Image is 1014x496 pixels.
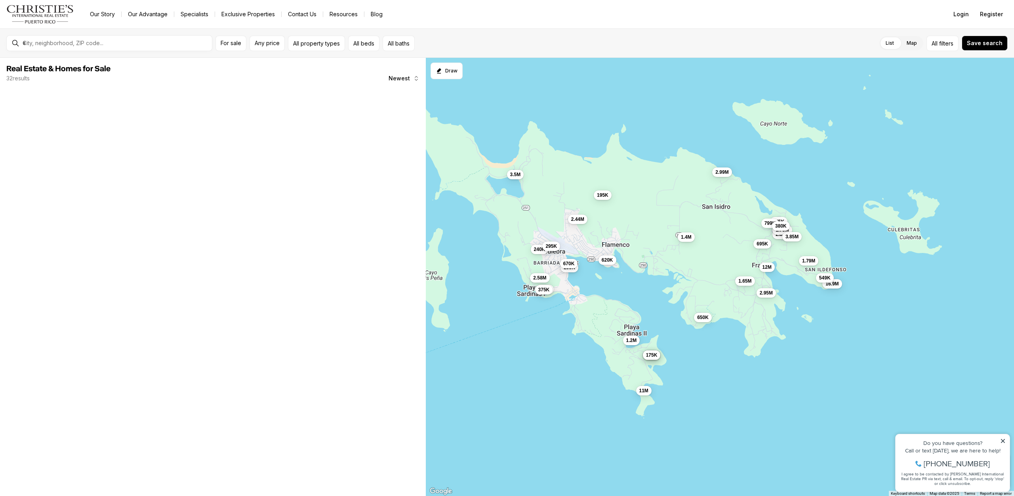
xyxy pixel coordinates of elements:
button: 670K [560,259,578,268]
span: Register [980,11,1003,17]
span: 11M [639,388,648,394]
button: 650K [694,313,712,322]
span: Any price [255,40,280,46]
span: 1.2M [626,337,637,344]
span: 3.85M [785,234,798,240]
span: 1.75M [776,227,789,233]
span: 1.4M [681,234,692,240]
button: 1.75M [772,225,792,235]
button: 549K [816,273,833,283]
button: 175K [642,350,660,360]
span: 380K [775,223,787,229]
span: Newest [389,75,410,82]
button: 1.2M [623,336,640,345]
span: 549K [819,275,830,281]
span: Login [953,11,969,17]
img: logo [6,5,74,24]
button: 2.99M [712,167,732,177]
span: 2.99M [715,169,728,175]
button: 3.85M [782,232,801,241]
span: 695K [757,241,768,247]
span: [PHONE_NUMBER] [32,37,99,45]
span: 175K [646,352,657,358]
span: 295K [545,243,557,249]
span: 240K [534,246,545,253]
button: 11M [636,386,651,395]
button: Save search [962,36,1008,51]
span: 620K [601,257,613,263]
div: Call or text [DATE], we are here to help! [8,25,114,31]
button: 2.8M [772,230,789,239]
span: I agree to be contacted by [PERSON_NAME] International Real Estate PR via text, call & email. To ... [10,49,113,64]
span: 2.58M [533,275,546,281]
span: 375K [538,287,549,293]
span: For sale [221,40,241,46]
button: 2.58M [530,273,549,283]
span: 799K [764,220,776,226]
span: filters [939,39,953,48]
button: For sale [215,36,246,51]
span: 2.95M [759,290,772,296]
a: Our Story [84,9,121,20]
span: 1.79M [802,258,815,264]
button: All baths [383,36,415,51]
a: Blog [364,9,389,20]
button: 2.95M [756,288,776,298]
p: 32 results [6,75,30,82]
span: Save search [967,40,1003,46]
label: List [879,36,900,50]
button: 195K [594,190,612,200]
button: 375K [535,285,553,295]
button: 12M [759,262,774,272]
button: 799K [761,219,779,228]
button: 240K [530,245,548,254]
a: Our Advantage [122,9,174,20]
button: Register [975,6,1008,22]
button: 16.9M [822,279,842,289]
a: Resources [323,9,364,20]
label: Map [900,36,923,50]
a: Exclusive Properties [215,9,281,20]
button: All property types [288,36,345,51]
button: 375K [536,285,554,294]
button: All beds [348,36,379,51]
span: 375K [773,219,784,225]
span: 3.5M [510,171,520,178]
button: 299K [560,263,578,272]
button: 295K [542,241,560,251]
button: Any price [250,36,285,51]
button: Newest [384,70,424,86]
span: 1.65M [738,278,751,284]
button: 1.65M [735,276,755,286]
span: Real Estate & Homes for Sale [6,65,111,73]
span: 12M [762,264,771,270]
span: 650K [697,314,709,321]
span: 195K [597,192,608,198]
span: 670K [563,260,574,267]
span: All [932,39,938,48]
button: 1.4M [678,232,695,242]
button: 620K [598,255,616,265]
button: 380K [772,221,790,231]
button: Contact Us [282,9,323,20]
button: 1.79M [799,256,818,266]
button: Allfilters [926,36,959,51]
button: 2.44M [568,215,587,224]
button: 375K [770,217,787,226]
button: Login [949,6,974,22]
div: Do you have questions? [8,18,114,23]
span: 16.9M [825,281,839,287]
button: 3.5M [507,170,524,179]
button: 695K [753,239,771,249]
button: Start drawing [431,63,463,79]
span: 2.44M [571,216,584,222]
a: Specialists [174,9,215,20]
